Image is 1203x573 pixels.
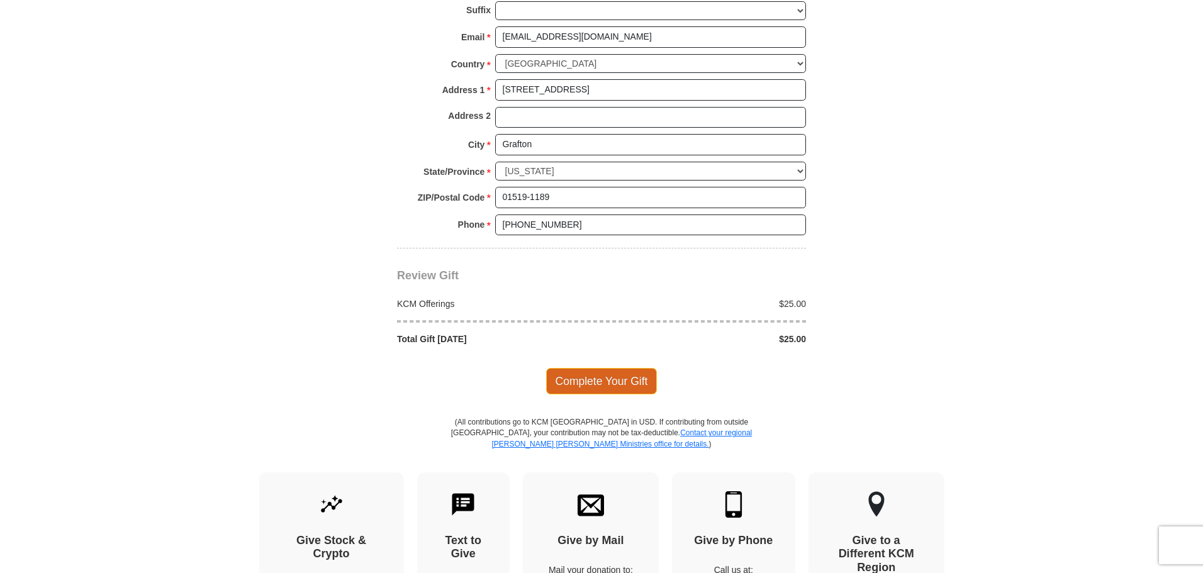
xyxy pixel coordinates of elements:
img: give-by-stock.svg [318,491,345,518]
h4: Give by Phone [694,534,773,548]
div: $25.00 [601,333,813,345]
span: Review Gift [397,269,459,282]
h4: Text to Give [439,534,488,561]
div: KCM Offerings [391,298,602,310]
strong: Address 1 [442,81,485,99]
strong: State/Province [423,163,484,181]
img: other-region [868,491,885,518]
div: Total Gift [DATE] [391,333,602,345]
a: Contact your regional [PERSON_NAME] [PERSON_NAME] Ministries office for details. [491,428,752,448]
div: $25.00 [601,298,813,310]
span: Complete Your Gift [546,368,657,394]
strong: Address 2 [448,107,491,125]
strong: Country [451,55,485,73]
strong: Suffix [466,1,491,19]
strong: City [468,136,484,153]
img: envelope.svg [578,491,604,518]
strong: Phone [458,216,485,233]
p: (All contributions go to KCM [GEOGRAPHIC_DATA] in USD. If contributing from outside [GEOGRAPHIC_D... [450,417,753,472]
img: mobile.svg [720,491,747,518]
strong: ZIP/Postal Code [418,189,485,206]
strong: Email [461,28,484,46]
h4: Give by Mail [545,534,637,548]
img: text-to-give.svg [450,491,476,518]
h4: Give Stock & Crypto [281,534,382,561]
